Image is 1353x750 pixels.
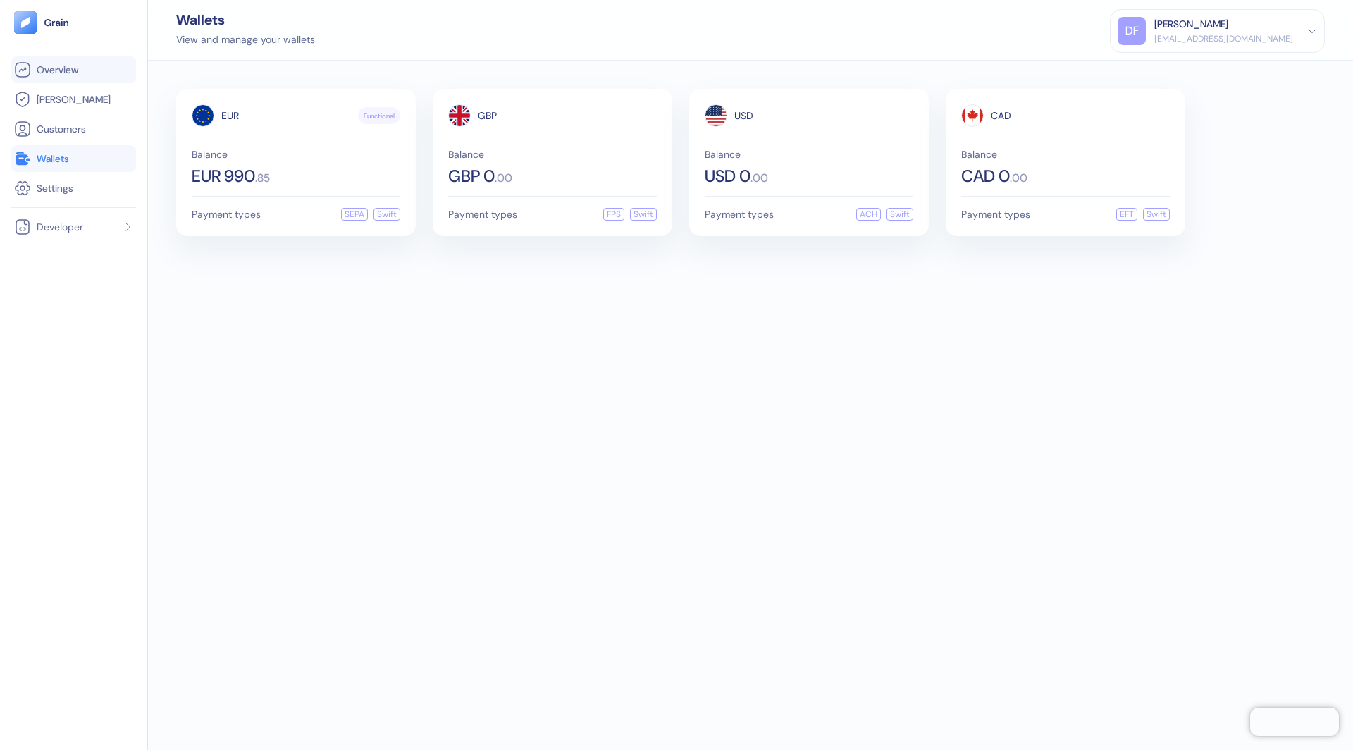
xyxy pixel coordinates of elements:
[991,111,1011,121] span: CAD
[176,13,315,27] div: Wallets
[255,173,270,184] span: . 85
[495,173,512,184] span: . 00
[341,208,368,221] div: SEPA
[478,111,497,121] span: GBP
[1154,32,1293,45] div: [EMAIL_ADDRESS][DOMAIN_NAME]
[856,208,881,221] div: ACH
[176,32,315,47] div: View and manage your wallets
[37,220,83,234] span: Developer
[192,149,400,159] span: Balance
[961,209,1030,219] span: Payment types
[14,180,133,197] a: Settings
[221,111,239,121] span: EUR
[448,149,657,159] span: Balance
[14,150,133,167] a: Wallets
[705,149,913,159] span: Balance
[630,208,657,221] div: Swift
[14,91,133,108] a: [PERSON_NAME]
[448,209,517,219] span: Payment types
[373,208,400,221] div: Swift
[37,92,111,106] span: [PERSON_NAME]
[961,149,1170,159] span: Balance
[961,168,1010,185] span: CAD 0
[1143,208,1170,221] div: Swift
[14,11,37,34] img: logo-tablet-V2.svg
[1154,17,1228,32] div: [PERSON_NAME]
[37,152,69,166] span: Wallets
[364,111,395,121] span: Functional
[1250,708,1339,736] iframe: Chatra live chat
[448,168,495,185] span: GBP 0
[37,181,73,195] span: Settings
[1118,17,1146,45] div: DF
[734,111,753,121] span: USD
[705,209,774,219] span: Payment types
[14,121,133,137] a: Customers
[750,173,768,184] span: . 00
[1010,173,1027,184] span: . 00
[37,63,78,77] span: Overview
[14,61,133,78] a: Overview
[705,168,750,185] span: USD 0
[603,208,624,221] div: FPS
[37,122,86,136] span: Customers
[192,209,261,219] span: Payment types
[44,18,70,27] img: logo
[1116,208,1137,221] div: EFT
[192,168,255,185] span: EUR 990
[886,208,913,221] div: Swift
